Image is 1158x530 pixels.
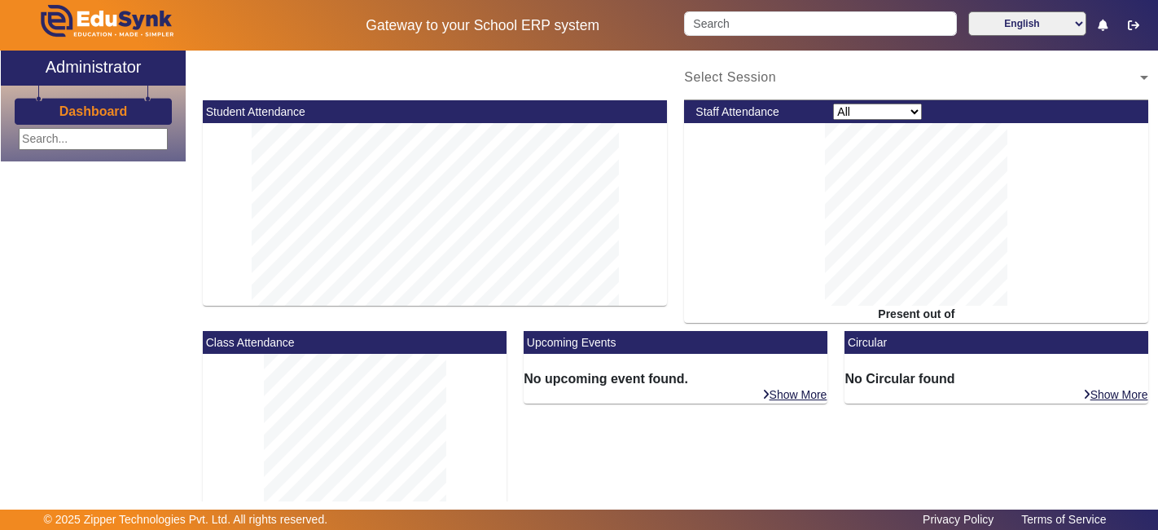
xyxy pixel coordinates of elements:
a: Terms of Service [1013,509,1114,530]
h5: Gateway to your School ERP system [299,17,667,34]
a: Show More [761,387,828,402]
h6: No Circular found [844,371,1148,386]
mat-card-header: Class Attendance [203,331,507,354]
a: Show More [1082,387,1149,402]
mat-card-header: Student Attendance [203,100,667,123]
h3: Dashboard [59,104,128,119]
h6: No upcoming event found. [524,371,827,386]
div: Staff Attendance [687,104,825,121]
mat-card-header: Upcoming Events [524,331,827,354]
a: Dashboard [59,103,129,120]
a: Privacy Policy [915,509,1002,530]
a: Administrator [1,51,186,86]
input: Search [684,11,957,36]
span: Select Session [684,70,776,84]
mat-card-header: Circular [844,331,1148,354]
div: Present out of [684,306,1148,323]
input: Search... [19,128,168,150]
p: © 2025 Zipper Technologies Pvt. Ltd. All rights reserved. [44,511,328,528]
h2: Administrator [46,57,142,77]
